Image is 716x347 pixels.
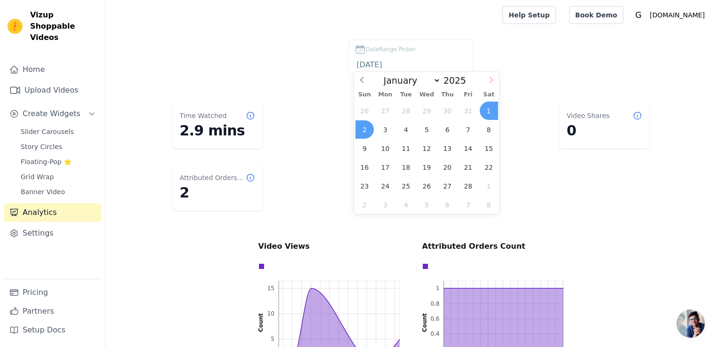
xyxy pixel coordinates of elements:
span: February 2, 2025 [355,120,374,139]
span: January 29, 2025 [418,102,436,120]
span: March 1, 2025 [480,177,498,195]
dt: Video Shares [567,111,610,120]
text: Count [257,313,264,332]
a: Pricing [4,283,101,302]
img: tab_domain_overview_orange.svg [40,55,47,62]
text: 0,6 [430,315,439,322]
span: February 3, 2025 [376,120,394,139]
span: Banner Video [21,187,65,197]
a: Upload Videos [4,81,101,100]
span: DateRange Picker [366,45,416,54]
span: February 10, 2025 [376,139,394,158]
text: 1 [435,285,439,292]
a: Banner Video [15,185,101,198]
p: Video Views [258,241,400,252]
span: February 26, 2025 [418,177,436,195]
span: February 11, 2025 [397,139,415,158]
span: March 7, 2025 [459,196,477,214]
text: 15 [267,285,274,292]
select: Month [379,75,441,86]
dd: 0 [567,122,642,139]
a: Chat öffnen [676,309,705,338]
input: Year [441,75,475,86]
p: [DOMAIN_NAME] [646,7,708,24]
a: Floating-Pop ⭐ [15,155,101,168]
span: January 27, 2025 [376,102,394,120]
span: February 7, 2025 [459,120,477,139]
span: March 6, 2025 [438,196,457,214]
a: Home [4,60,101,79]
input: DateRange Picker [354,59,467,71]
g: 0.4 [430,331,439,337]
dd: 2.9 mins [180,122,255,139]
a: Book Demo [569,6,623,24]
span: February 4, 2025 [397,120,415,139]
span: January 30, 2025 [438,102,457,120]
span: March 2, 2025 [355,196,374,214]
span: February 15, 2025 [480,139,498,158]
span: February 14, 2025 [459,139,477,158]
span: February 6, 2025 [438,120,457,139]
text: Count [421,313,428,332]
span: Slider Carousels [21,127,74,136]
span: February 27, 2025 [438,177,457,195]
span: March 8, 2025 [480,196,498,214]
span: Grid Wrap [21,172,54,181]
div: Domain: [DOMAIN_NAME] [24,24,104,32]
div: v 4.0.25 [26,15,46,23]
a: Analytics [4,203,101,222]
span: Floating-Pop ⭐ [21,157,72,166]
span: January 26, 2025 [355,102,374,120]
text: 10 [267,310,274,317]
img: Vizup [8,19,23,34]
span: February 28, 2025 [459,177,477,195]
dd: 2 [180,184,255,201]
span: March 4, 2025 [397,196,415,214]
a: Story Circles [15,140,101,153]
text: G [635,10,641,20]
p: Attributed Orders Count [422,241,563,252]
span: February 5, 2025 [418,120,436,139]
dt: Attributed Orders Count [180,173,246,182]
img: logo_orange.svg [15,15,23,23]
span: February 25, 2025 [397,177,415,195]
span: February 13, 2025 [438,139,457,158]
img: tab_keywords_by_traffic_grey.svg [93,55,101,62]
dt: Time Watched [180,111,227,120]
span: February 24, 2025 [376,177,394,195]
span: March 5, 2025 [418,196,436,214]
span: February 22, 2025 [480,158,498,176]
a: Setup Docs [4,321,101,339]
span: February 19, 2025 [418,158,436,176]
span: Story Circles [21,142,62,151]
div: Domain [50,55,70,62]
span: February 8, 2025 [480,120,498,139]
div: Data groups [420,261,561,272]
span: Create Widgets [23,108,80,119]
button: Create Widgets [4,104,101,123]
span: March 3, 2025 [376,196,394,214]
a: Help Setup [502,6,555,24]
span: January 31, 2025 [459,102,477,120]
span: Fri [458,92,478,98]
span: February 23, 2025 [355,177,374,195]
span: Sat [478,92,499,98]
text: 0,4 [430,331,439,337]
span: Vizup Shoppable Videos [30,9,97,43]
span: Mon [375,92,395,98]
span: February 18, 2025 [397,158,415,176]
span: Tue [395,92,416,98]
span: February 16, 2025 [355,158,374,176]
g: 0.6 [430,315,439,322]
text: 0,8 [430,300,439,307]
span: February 20, 2025 [438,158,457,176]
span: February 17, 2025 [376,158,394,176]
a: Slider Carousels [15,125,101,138]
a: Grid Wrap [15,170,101,183]
g: 0.8 [430,300,439,307]
text: 5 [271,336,274,342]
